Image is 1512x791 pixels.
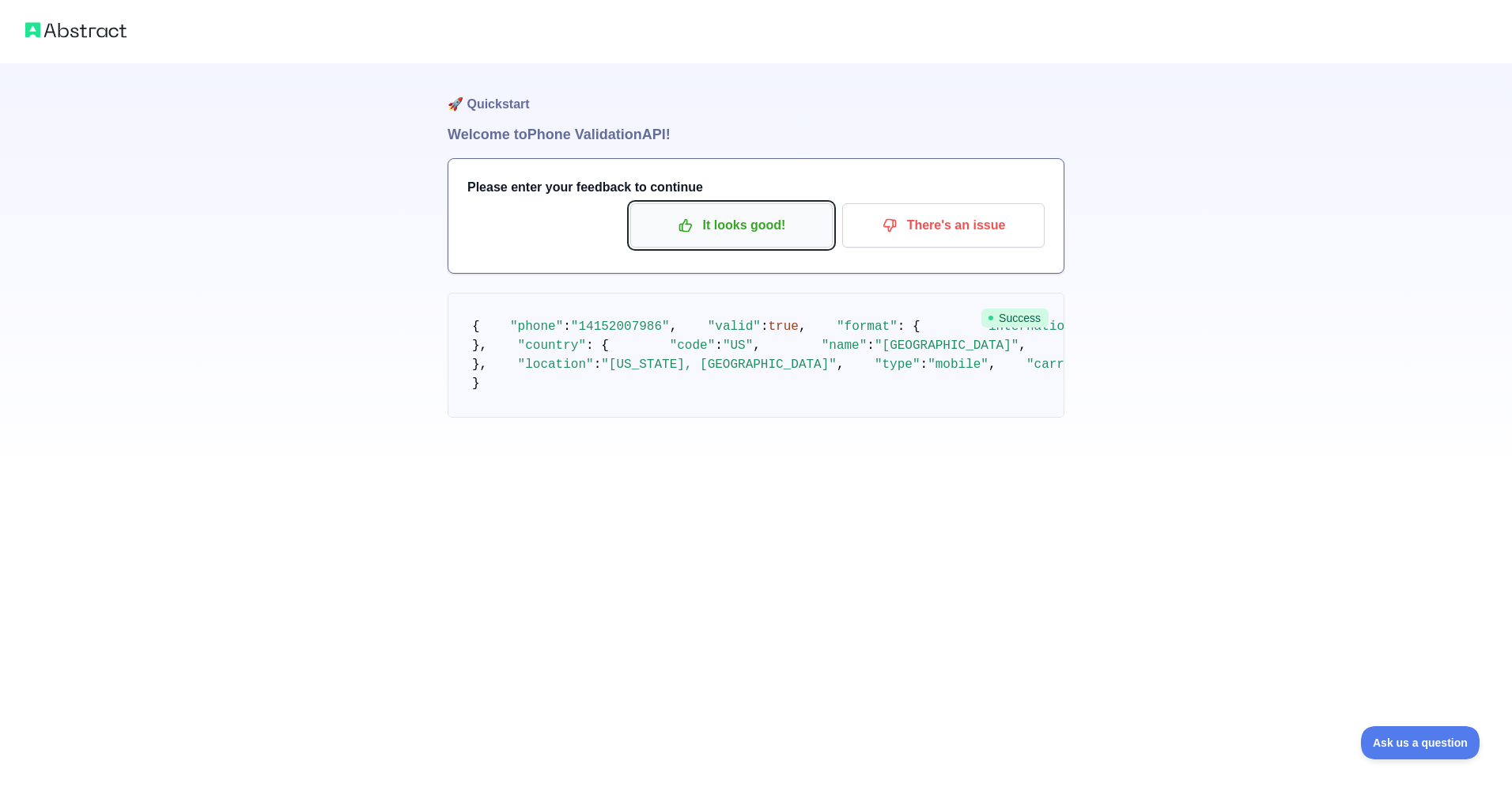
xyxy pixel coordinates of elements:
[563,320,571,334] span: :
[518,339,586,353] span: "country"
[670,320,678,334] span: ,
[875,339,1019,353] span: "[GEOGRAPHIC_DATA]"
[630,203,833,248] button: It looks good!
[928,358,988,372] span: "mobile"
[594,358,602,372] span: :
[867,339,875,353] span: :
[1361,726,1480,759] iframe: Toggle Customer Support
[753,339,761,353] span: ,
[571,320,670,334] span: "14152007986"
[981,320,1094,334] span: "international"
[769,320,799,334] span: true
[642,212,821,239] p: It looks good!
[723,339,753,353] span: "US"
[586,339,609,353] span: : {
[898,320,920,334] span: : {
[920,358,928,372] span: :
[837,320,898,334] span: "format"
[875,358,920,372] span: "type"
[25,19,127,41] img: Abstract logo
[981,308,1049,327] span: Success
[799,320,807,334] span: ,
[822,339,868,353] span: "name"
[842,203,1045,248] button: There's an issue
[510,320,563,334] span: "phone"
[472,320,480,334] span: {
[448,123,1064,146] h1: Welcome to Phone Validation API!
[670,339,716,353] span: "code"
[837,358,845,372] span: ,
[1019,339,1026,353] span: ,
[467,178,1045,197] h3: Please enter your feedback to continue
[518,358,594,372] span: "location"
[761,320,769,334] span: :
[715,339,723,353] span: :
[601,358,837,372] span: "[US_STATE], [GEOGRAPHIC_DATA]"
[854,212,1033,239] p: There's an issue
[988,358,996,372] span: ,
[448,63,1064,123] h1: 🚀 Quickstart
[708,320,761,334] span: "valid"
[472,320,1475,391] code: }, }, }
[1026,358,1094,372] span: "carrier"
